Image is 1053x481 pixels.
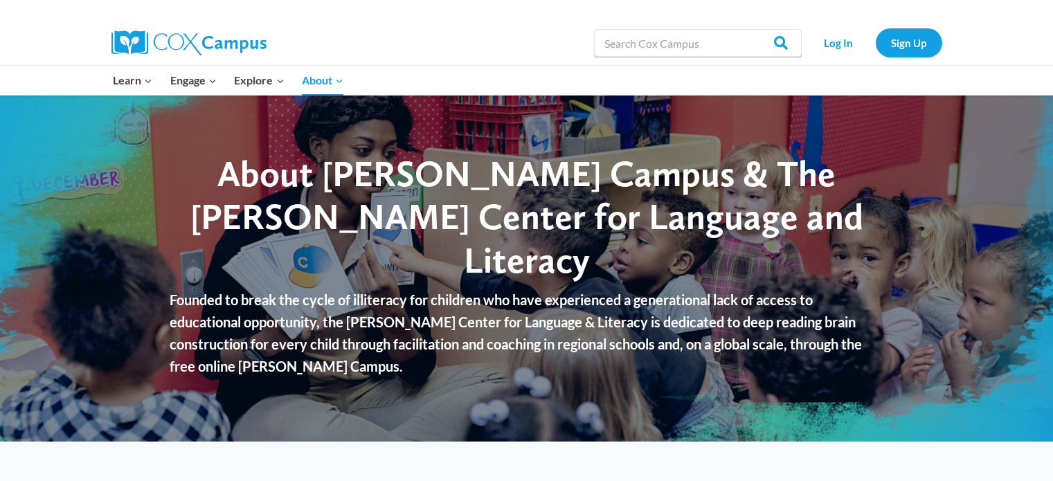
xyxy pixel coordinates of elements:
[105,66,352,95] nav: Primary Navigation
[190,152,863,282] span: About [PERSON_NAME] Campus & The [PERSON_NAME] Center for Language and Literacy
[113,71,152,89] span: Learn
[302,71,343,89] span: About
[111,30,267,55] img: Cox Campus
[876,28,942,57] a: Sign Up
[594,29,802,57] input: Search Cox Campus
[234,71,284,89] span: Explore
[170,71,217,89] span: Engage
[809,28,869,57] a: Log In
[170,289,883,377] p: Founded to break the cycle of illiteracy for children who have experienced a generational lack of...
[809,28,942,57] nav: Secondary Navigation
